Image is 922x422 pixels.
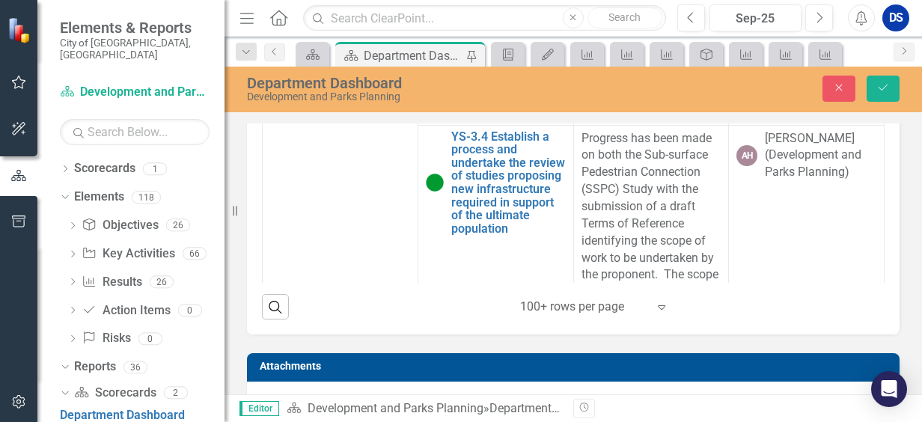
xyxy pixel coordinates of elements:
[489,401,613,415] div: Department Dashboard
[364,46,462,65] div: Department Dashboard
[150,275,174,288] div: 26
[143,162,167,175] div: 1
[247,91,602,103] div: Development and Parks Planning
[260,361,892,372] h3: Attachments
[239,401,279,416] span: Editor
[123,361,147,373] div: 36
[287,400,562,418] div: »
[7,16,34,43] img: ClearPoint Strategy
[308,401,483,415] a: Development and Parks Planning
[736,145,757,166] div: AH
[60,19,210,37] span: Elements & Reports
[82,245,174,263] a: Key Activities
[138,332,162,345] div: 0
[82,330,130,347] a: Risks
[178,304,202,316] div: 0
[74,189,124,206] a: Elements
[247,75,602,91] div: Department Dashboard
[765,130,876,182] div: [PERSON_NAME] (Development and Parks Planning)
[183,248,207,260] div: 66
[164,387,188,400] div: 2
[82,217,158,234] a: Objectives
[587,7,662,28] button: Search
[74,160,135,177] a: Scorecards
[882,4,909,31] button: DS
[709,4,802,31] button: Sep-25
[426,174,444,192] img: Proceeding as Anticipated
[132,191,161,204] div: 118
[74,358,116,376] a: Reports
[715,10,796,28] div: Sep-25
[451,130,566,236] a: YS-3.4 Establish a process and undertake the review of studies proposing new infrastructure requi...
[60,119,210,145] input: Search Below...
[871,371,907,407] div: Open Intercom Messenger
[303,5,666,31] input: Search ClearPoint...
[82,274,141,291] a: Results
[166,219,190,232] div: 26
[60,37,210,61] small: City of [GEOGRAPHIC_DATA], [GEOGRAPHIC_DATA]
[608,11,641,23] span: Search
[82,302,170,319] a: Action Items
[74,385,156,402] a: Scorecards
[60,84,210,101] a: Development and Parks Planning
